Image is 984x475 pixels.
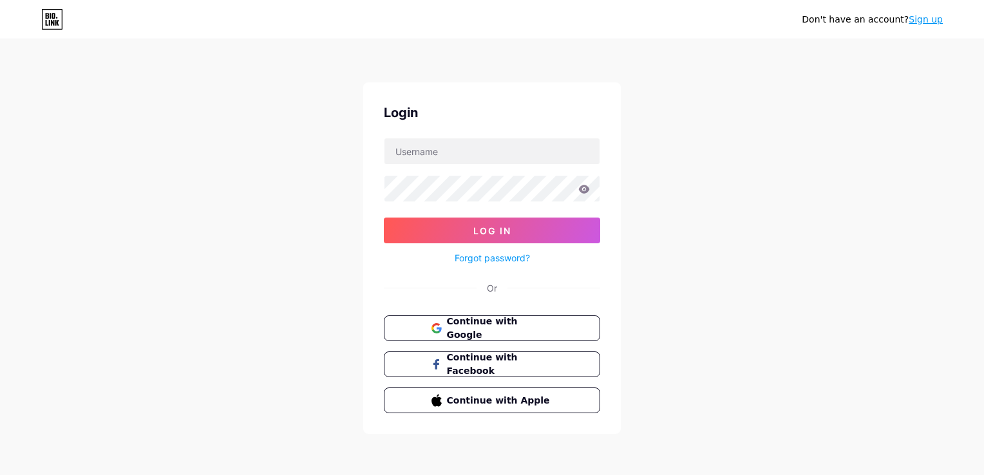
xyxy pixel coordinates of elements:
[909,14,943,24] a: Sign up
[384,351,600,377] button: Continue with Facebook
[384,218,600,243] button: Log In
[447,315,553,342] span: Continue with Google
[455,251,530,265] a: Forgot password?
[384,315,600,341] button: Continue with Google
[487,281,497,295] div: Or
[384,138,600,164] input: Username
[447,351,553,378] span: Continue with Facebook
[447,394,553,407] span: Continue with Apple
[473,225,511,236] span: Log In
[802,13,943,26] div: Don't have an account?
[384,387,600,413] button: Continue with Apple
[384,103,600,122] div: Login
